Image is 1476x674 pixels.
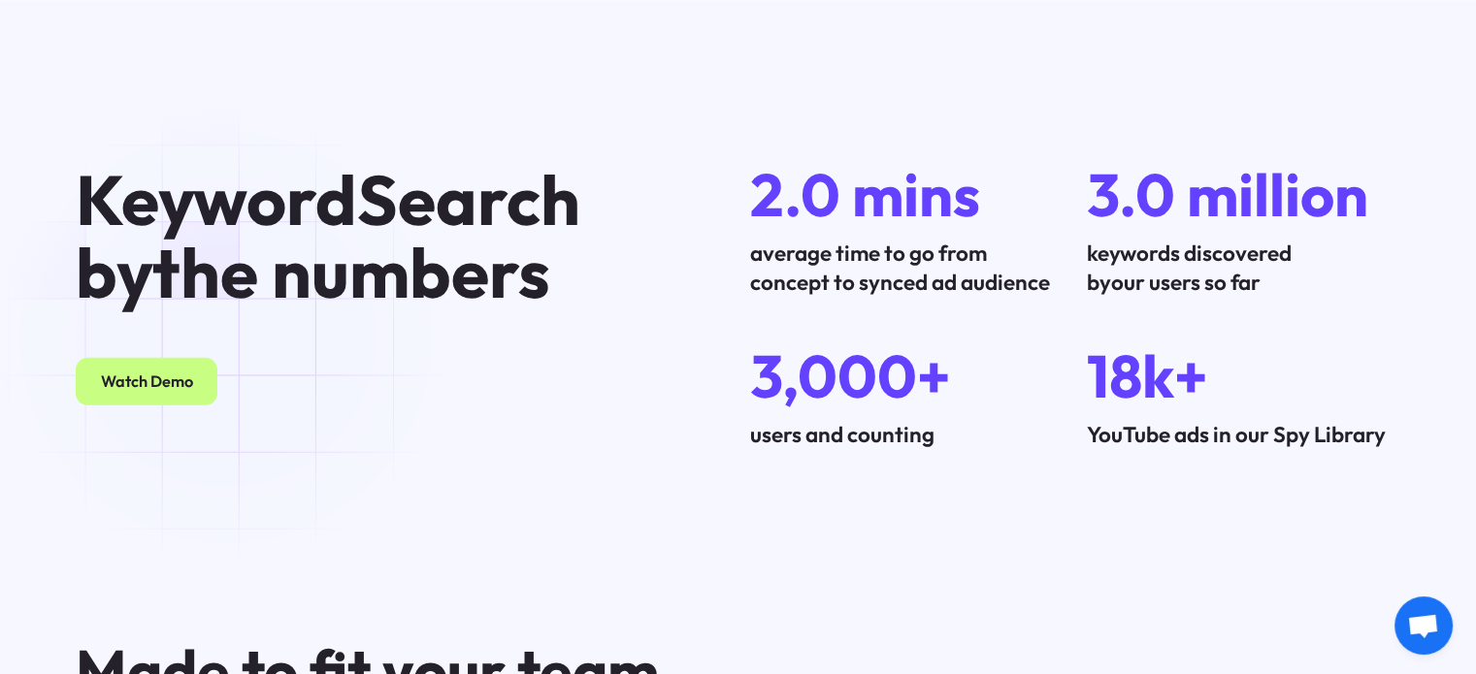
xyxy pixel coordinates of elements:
[1087,345,1400,408] div: 18k+
[152,229,550,316] span: the numbers
[1394,596,1453,655] a: Open chat
[750,420,1064,450] div: users and counting
[76,164,631,311] h2: KeywordSearch by
[1087,239,1400,298] div: keywords discovered by
[1087,420,1400,450] div: YouTube ads in our Spy Library
[750,239,1064,298] div: average time to go from concept to synced ad audience
[750,164,1064,227] div: 2.0 mins
[1111,269,1261,296] span: our users so far
[76,358,217,405] a: Watch Demo
[750,345,1064,408] div: 3,000+
[1087,164,1400,227] div: 3.0 million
